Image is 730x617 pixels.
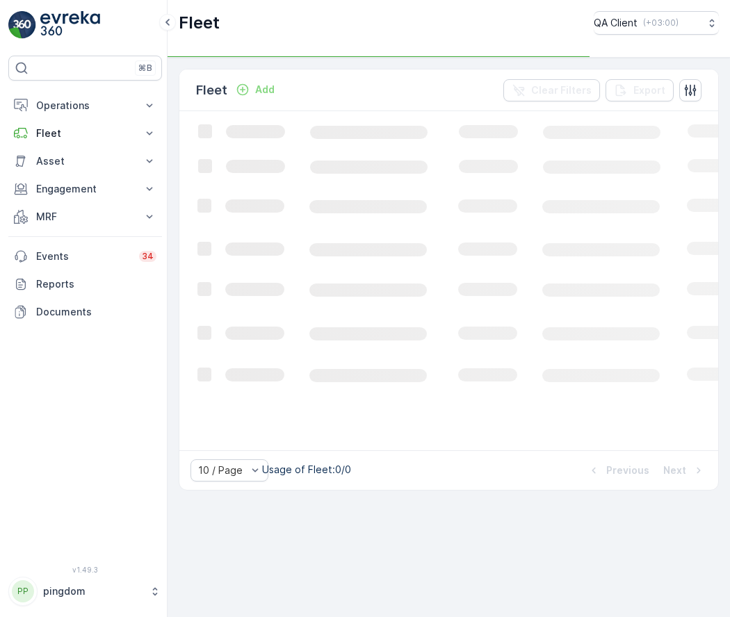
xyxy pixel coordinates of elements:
[8,175,162,203] button: Engagement
[8,147,162,175] button: Asset
[531,83,592,97] p: Clear Filters
[8,577,162,606] button: PPpingdom
[12,580,34,602] div: PP
[8,242,162,270] a: Events34
[255,83,275,97] p: Add
[36,99,134,113] p: Operations
[36,210,134,224] p: MRF
[8,11,36,39] img: logo
[36,182,134,196] p: Engagement
[36,154,134,168] p: Asset
[594,16,638,30] p: QA Client
[196,81,227,100] p: Fleet
[8,203,162,231] button: MRF
[663,463,686,477] p: Next
[43,584,143,598] p: pingdom
[643,17,679,28] p: ( +03:00 )
[8,298,162,326] a: Documents
[36,305,156,319] p: Documents
[262,463,351,477] p: Usage of Fleet : 0/0
[230,81,280,98] button: Add
[606,463,649,477] p: Previous
[8,92,162,120] button: Operations
[40,11,100,39] img: logo_light-DOdMpM7g.png
[142,251,154,262] p: 34
[633,83,665,97] p: Export
[606,79,674,101] button: Export
[138,63,152,74] p: ⌘B
[594,11,719,35] button: QA Client(+03:00)
[8,566,162,574] span: v 1.49.3
[662,462,707,479] button: Next
[179,12,220,34] p: Fleet
[8,120,162,147] button: Fleet
[36,277,156,291] p: Reports
[36,249,131,263] p: Events
[8,270,162,298] a: Reports
[503,79,600,101] button: Clear Filters
[36,126,134,140] p: Fleet
[585,462,651,479] button: Previous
